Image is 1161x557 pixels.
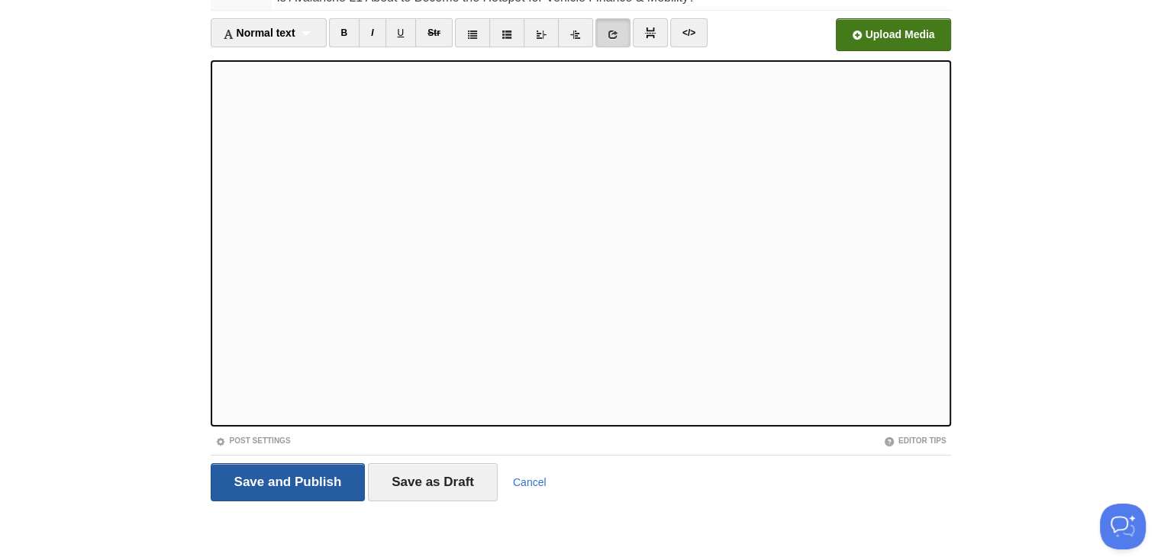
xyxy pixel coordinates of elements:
img: pagebreak-icon.png [645,27,656,38]
a: Editor Tips [884,436,947,445]
input: Save and Publish [211,463,366,501]
a: Str [415,18,453,47]
a: Post Settings [215,436,291,445]
span: Normal text [223,27,295,39]
a: B [329,18,360,47]
a: Cancel [513,476,547,488]
input: Save as Draft [368,463,498,501]
a: I [359,18,385,47]
del: Str [427,27,440,38]
a: </> [670,18,708,47]
iframe: Help Scout Beacon - Open [1100,504,1146,549]
a: U [385,18,417,47]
